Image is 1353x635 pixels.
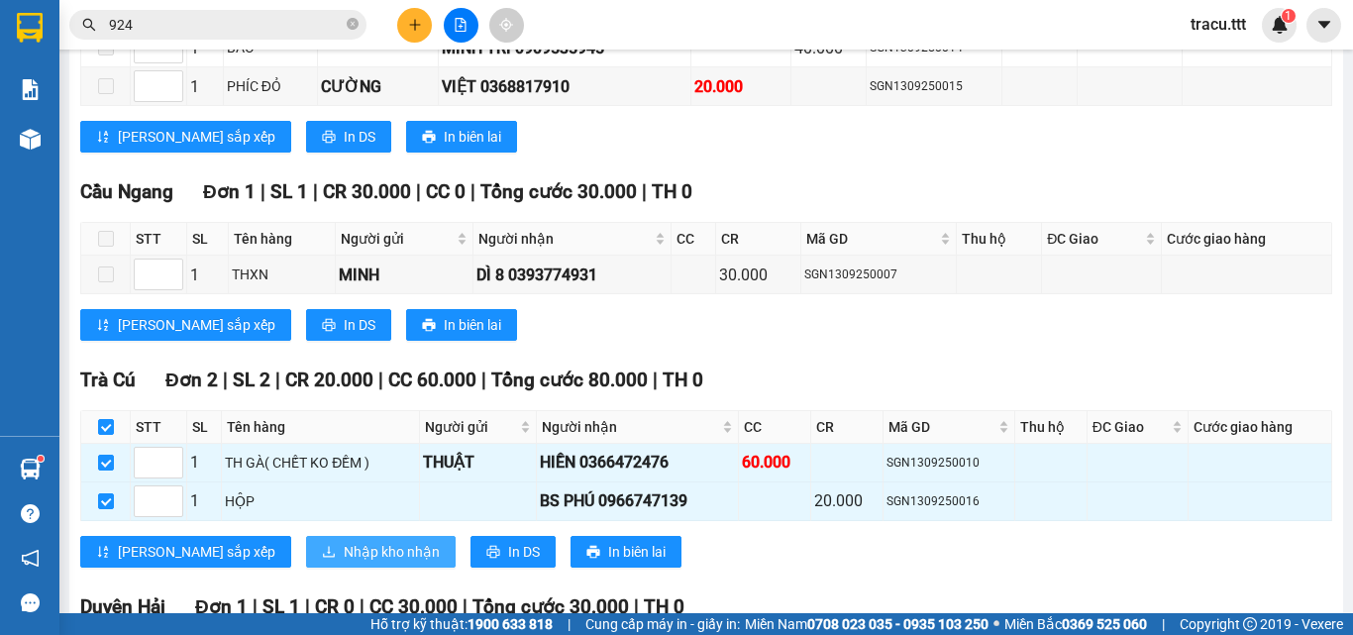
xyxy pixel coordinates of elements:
span: | [634,595,639,618]
span: Cung cấp máy in - giấy in: [585,613,740,635]
span: Miền Bắc [1004,613,1147,635]
span: | [360,595,364,618]
span: In DS [508,541,540,563]
div: BS PHÚ 0966747139 [540,488,735,513]
span: | [260,180,265,203]
div: 20.000 [694,74,788,99]
span: ⚪️ [993,620,999,628]
td: SGN1309250016 [884,482,1014,521]
span: printer [422,318,436,334]
div: 1 [190,488,218,513]
th: Cước giao hàng [1162,223,1332,256]
td: SGN1309250010 [884,444,1014,482]
span: CC 60.000 [388,369,476,391]
th: CR [716,223,802,256]
sup: 1 [1282,9,1296,23]
div: 30.000 [719,263,798,287]
span: CR 20.000 [285,369,373,391]
span: printer [486,545,500,561]
div: 1 [190,450,218,475]
span: | [653,369,658,391]
span: Người gửi [425,416,516,438]
span: In biên lai [444,126,501,148]
span: aim [499,18,513,32]
th: STT [131,223,187,256]
img: icon-new-feature [1271,16,1289,34]
input: Tìm tên, số ĐT hoặc mã đơn [109,14,343,36]
span: 1 [1285,9,1292,23]
div: SGN1309250016 [886,492,1010,511]
th: CC [672,223,716,256]
div: THXN [232,264,332,285]
div: VIỆT 0368817910 [442,74,687,99]
span: Miền Nam [745,613,989,635]
span: CR 0 [315,595,355,618]
span: TH 0 [663,369,703,391]
th: Tên hàng [222,411,420,444]
div: SGN1309250010 [886,454,1010,473]
span: | [416,180,421,203]
th: CC [739,411,811,444]
span: | [470,180,475,203]
span: TH 0 [652,180,692,203]
img: warehouse-icon [20,459,41,479]
button: printerIn biên lai [406,309,517,341]
div: PHÍC ĐỎ [227,75,314,97]
span: sort-ascending [96,130,110,146]
span: close-circle [347,16,359,35]
th: Thu hộ [957,223,1043,256]
span: download [322,545,336,561]
span: ĐC Giao [1093,416,1168,438]
span: CC 0 [426,180,466,203]
span: printer [422,130,436,146]
div: TH GÀ( CHẾT KO ĐỀM ) [225,452,416,474]
span: file-add [454,18,468,32]
td: SGN1309250015 [867,67,1002,106]
button: printerIn biên lai [406,121,517,153]
th: STT [131,411,187,444]
span: CR 30.000 [323,180,411,203]
span: | [642,180,647,203]
button: printerIn DS [306,309,391,341]
span: SL 1 [262,595,300,618]
span: Đơn 1 [203,180,256,203]
div: 60.000 [742,450,807,475]
span: In biên lai [444,314,501,336]
span: caret-down [1315,16,1333,34]
span: close-circle [347,18,359,30]
div: HIỀN 0366472476 [540,450,735,475]
span: [PERSON_NAME] sắp xếp [118,126,275,148]
span: Duyên Hải [80,595,165,618]
button: file-add [444,8,478,43]
span: sort-ascending [96,318,110,334]
strong: 0708 023 035 - 0935 103 250 [807,616,989,632]
span: | [275,369,280,391]
span: | [481,369,486,391]
span: printer [322,318,336,334]
span: Tổng cước 30.000 [480,180,637,203]
th: Thu hộ [1015,411,1088,444]
span: message [21,593,40,612]
button: sort-ascending[PERSON_NAME] sắp xếp [80,536,291,568]
span: Tổng cước 30.000 [472,595,629,618]
button: printerIn biên lai [571,536,681,568]
span: | [1162,613,1165,635]
span: Đơn 1 [195,595,248,618]
span: search [82,18,96,32]
button: sort-ascending[PERSON_NAME] sắp xếp [80,309,291,341]
img: solution-icon [20,79,41,100]
button: caret-down [1306,8,1341,43]
button: printerIn DS [306,121,391,153]
span: ĐC Giao [1047,228,1141,250]
strong: 0369 525 060 [1062,616,1147,632]
th: Cước giao hàng [1189,411,1332,444]
span: Người nhận [478,228,651,250]
span: question-circle [21,504,40,523]
span: Người nhận [542,416,718,438]
span: Đơn 2 [165,369,218,391]
span: | [253,595,258,618]
div: DÌ 8 0393774931 [476,263,668,287]
span: notification [21,549,40,568]
div: SGN1309250015 [870,77,998,96]
span: plus [408,18,422,32]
